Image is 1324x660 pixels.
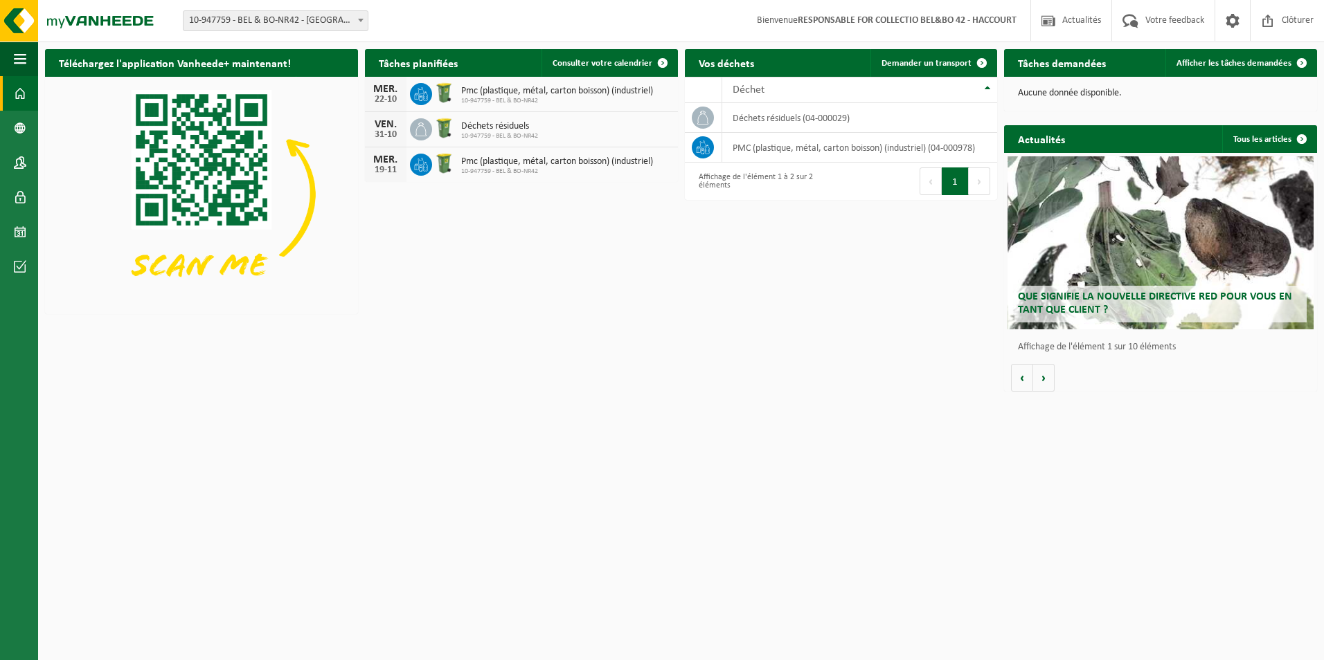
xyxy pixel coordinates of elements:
div: 22-10 [372,95,400,104]
span: Demander un transport [882,59,972,68]
div: 19-11 [372,165,400,175]
span: 10-947759 - BEL & BO-NR42 [461,167,653,176]
p: Affichage de l'élément 1 sur 10 éléments [1018,342,1310,352]
a: Afficher les tâches demandées [1165,49,1316,77]
button: Volgende [1033,364,1055,392]
strong: RESPONSABLE FOR COLLECTIO BEL&BO 42 - HACCOURT [798,15,1017,26]
span: 10-947759 - BEL & BO-NR42 - HACCOURT [183,10,368,31]
button: Previous [920,167,942,195]
div: 31-10 [372,130,400,140]
span: Afficher les tâches demandées [1177,59,1291,68]
h2: Vos déchets [685,49,768,76]
h2: Actualités [1004,125,1079,152]
span: 10-947759 - BEL & BO-NR42 [461,97,653,105]
a: Demander un transport [870,49,996,77]
a: Consulter votre calendrier [542,49,677,77]
p: Aucune donnée disponible. [1018,89,1303,98]
img: WB-0240-HPE-GN-51 [432,116,456,140]
span: Que signifie la nouvelle directive RED pour vous en tant que client ? [1018,291,1292,315]
span: Consulter votre calendrier [553,59,652,68]
td: déchets résiduels (04-000029) [722,103,997,133]
button: Next [969,167,990,195]
button: Vorige [1011,364,1033,392]
a: Tous les articles [1222,125,1316,153]
div: Affichage de l'élément 1 à 2 sur 2 éléments [692,166,834,196]
a: Que signifie la nouvelle directive RED pour vous en tant que client ? [1008,156,1314,329]
span: 10-947759 - BEL & BO-NR42 - HACCOURT [184,11,368,30]
button: 1 [942,167,969,195]
img: WB-0240-HPE-GN-51 [432,81,456,104]
h2: Tâches demandées [1004,49,1120,76]
img: WB-0240-HPE-GN-51 [432,152,456,175]
span: Déchet [733,84,764,95]
span: 10-947759 - BEL & BO-NR42 [461,132,538,140]
td: PMC (plastique, métal, carton boisson) (industriel) (04-000978) [722,133,997,163]
span: Déchets résiduels [461,121,538,132]
h2: Tâches planifiées [365,49,472,76]
div: VEN. [372,119,400,130]
img: Download de VHEPlus App [45,77,358,311]
div: MER. [372,154,400,165]
h2: Téléchargez l'application Vanheede+ maintenant! [45,49,305,76]
span: Pmc (plastique, métal, carton boisson) (industriel) [461,156,653,167]
span: Pmc (plastique, métal, carton boisson) (industriel) [461,86,653,97]
div: MER. [372,84,400,95]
